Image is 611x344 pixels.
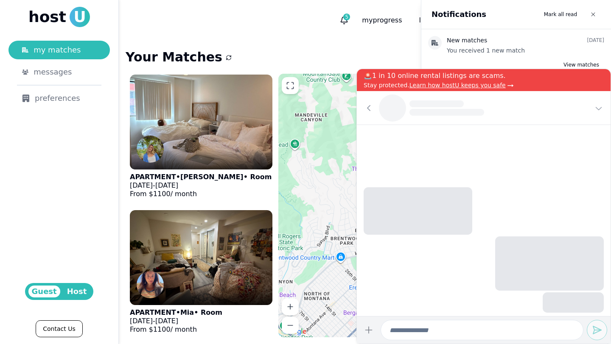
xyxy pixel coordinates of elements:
span: Learn how hostU keeps you safe [409,82,506,89]
p: [DATE] [587,37,604,44]
p: Stay protected. [364,81,604,89]
a: View matches [558,60,604,70]
button: Mark all read [539,7,582,22]
h2: Notifications [432,8,486,20]
h4: New matches [447,36,487,44]
p: 🚨1 in 10 online rental listings are scams. [364,71,604,81]
p: You received 1 new match [447,46,604,55]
